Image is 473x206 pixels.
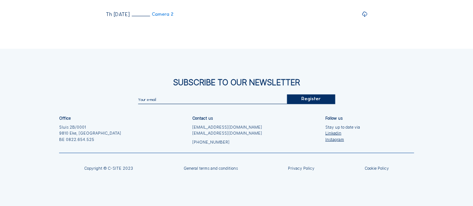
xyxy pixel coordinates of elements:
a: General terms and conditions [183,166,237,170]
a: Instagram [325,136,360,142]
a: [PHONE_NUMBER] [192,139,262,145]
div: Follow us [325,117,343,121]
div: Register [287,94,335,104]
a: Privacy Policy [288,166,314,170]
a: Cookie Policy [365,166,389,170]
a: Camera 2 [132,12,173,17]
div: Copyright © C-SITE 2023 [84,166,133,170]
div: Subscribe to our newsletter [59,79,414,86]
div: Stay up to date via [325,124,360,142]
a: Linkedin [325,130,360,136]
a: [EMAIL_ADDRESS][DOMAIN_NAME] [192,124,262,130]
input: Your e-mail [138,97,287,102]
div: Th [DATE] [106,12,130,17]
div: Contact us [192,117,213,121]
div: Office [59,117,71,121]
a: [EMAIL_ADDRESS][DOMAIN_NAME] [192,130,262,136]
div: Sluis 2B/0001 9810 Eke, [GEOGRAPHIC_DATA] BE 0822.654.525 [59,124,121,142]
